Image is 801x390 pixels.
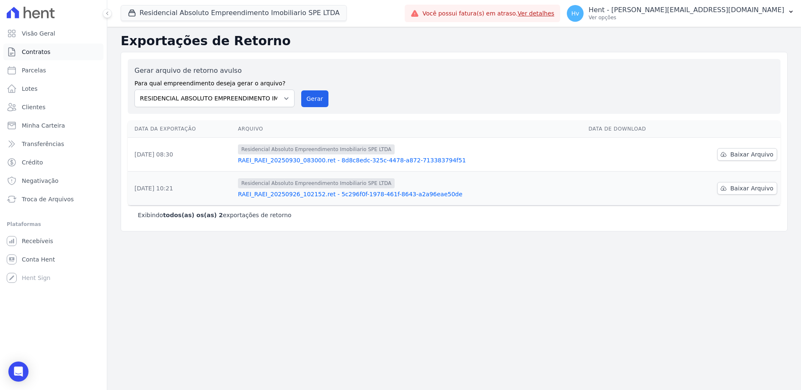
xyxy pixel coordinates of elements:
[518,10,555,17] a: Ver detalhes
[3,62,103,79] a: Parcelas
[22,195,74,203] span: Troca de Arquivos
[238,156,582,164] a: RAEI_RAEI_20250930_083000.ret - 8d8c8edc-325c-4478-a872-713383794f51
[163,212,223,218] b: todos(as) os(as) 2
[22,66,46,74] span: Parcelas
[128,138,235,172] td: [DATE] 08:30
[585,121,681,138] th: Data de Download
[3,172,103,189] a: Negativação
[128,121,235,138] th: Data da Exportação
[134,66,295,76] label: Gerar arquivo de retorno avulso
[121,33,788,49] h2: Exportações de Retorno
[560,2,801,25] button: Hv Hent - [PERSON_NAME][EMAIL_ADDRESS][DOMAIN_NAME] Ver opções
[3,191,103,208] a: Troca de Arquivos
[730,184,773,192] span: Baixar Arquivo
[717,148,777,161] a: Baixar Arquivo
[3,80,103,97] a: Lotes
[3,44,103,60] a: Contratos
[134,76,295,88] label: Para qual empreendimento deseja gerar o arquivo?
[22,255,55,264] span: Conta Hent
[235,121,585,138] th: Arquivo
[8,362,28,382] div: Open Intercom Messenger
[22,48,50,56] span: Contratos
[3,117,103,134] a: Minha Carteira
[238,190,582,198] a: RAEI_RAEI_20250926_102152.ret - 5c296f0f-1978-461f-8643-a2a96eae50de
[3,25,103,42] a: Visão Geral
[3,99,103,115] a: Clientes
[22,177,59,185] span: Negativação
[238,178,395,188] span: Residencial Absoluto Empreendimento Imobiliario SPE LTDA
[121,5,347,21] button: Residencial Absoluto Empreendimento Imobiliario SPE LTDA
[717,182,777,195] a: Baixar Arquivo
[589,14,784,21] p: Ver opções
[3,251,103,268] a: Conta Hent
[3,136,103,152] a: Transferências
[22,29,55,38] span: Visão Geral
[422,9,554,18] span: Você possui fatura(s) em atraso.
[128,172,235,205] td: [DATE] 10:21
[22,140,64,148] span: Transferências
[138,211,292,219] p: Exibindo exportações de retorno
[238,144,395,154] span: Residencial Absoluto Empreendimento Imobiliario SPE LTDA
[301,90,329,107] button: Gerar
[3,233,103,249] a: Recebíveis
[589,6,784,14] p: Hent - [PERSON_NAME][EMAIL_ADDRESS][DOMAIN_NAME]
[22,158,43,167] span: Crédito
[22,103,45,111] span: Clientes
[3,154,103,171] a: Crédito
[22,237,53,245] span: Recebíveis
[22,85,38,93] span: Lotes
[7,219,100,229] div: Plataformas
[22,121,65,130] span: Minha Carteira
[571,10,579,16] span: Hv
[730,150,773,159] span: Baixar Arquivo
